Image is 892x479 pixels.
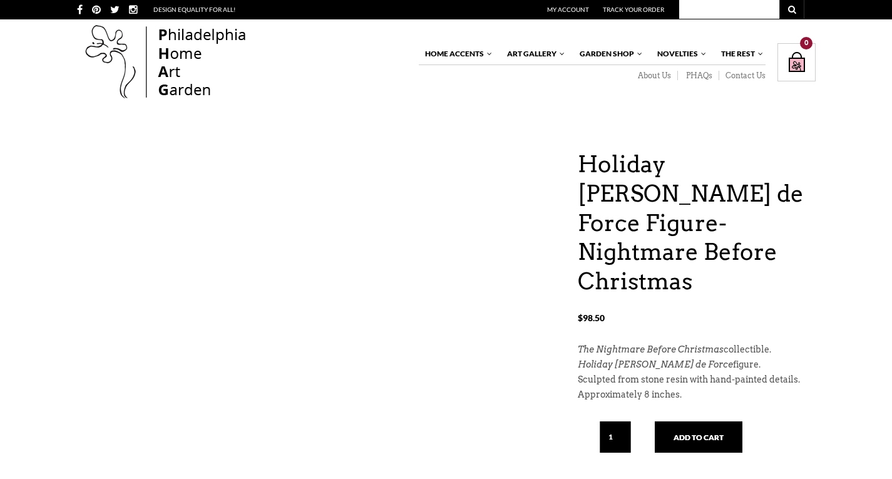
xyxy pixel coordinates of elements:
[578,359,733,369] em: Holiday [PERSON_NAME] de Force
[603,6,664,13] a: Track Your Order
[578,312,583,323] span: $
[573,43,643,64] a: Garden Shop
[578,343,816,358] p: collectible.
[715,43,764,64] a: The Rest
[578,373,816,388] p: Sculpted from stone resin with hand-painted details.
[578,150,816,296] h1: Holiday [PERSON_NAME] de Force Figure- Nightmare Before Christmas
[501,43,566,64] a: Art Gallery
[630,71,678,81] a: About Us
[651,43,707,64] a: Novelties
[578,358,816,373] p: figure.
[419,43,493,64] a: Home Accents
[578,388,816,403] p: Approximately 8 inches.
[719,71,766,81] a: Contact Us
[600,421,631,453] input: Qty
[800,37,813,49] div: 0
[655,421,742,453] button: Add to cart
[578,312,605,323] bdi: 98.50
[578,344,724,354] em: The Nightmare Before Christmas
[678,71,719,81] a: PHAQs
[547,6,589,13] a: My Account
